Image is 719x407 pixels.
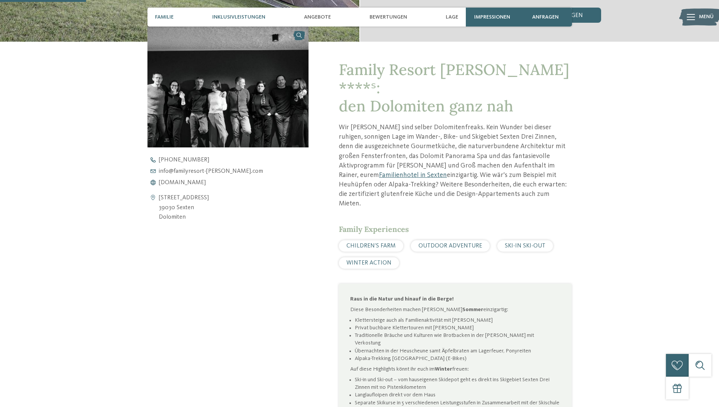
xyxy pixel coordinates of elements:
span: Family Resort [PERSON_NAME] ****ˢ: den Dolomiten ganz nah [339,60,569,116]
p: Diese Besonderheiten machen [PERSON_NAME] einzigartig: [350,306,560,313]
p: Wir [PERSON_NAME] sind selber Dolomitenfreaks. Kein Wunder bei dieser ruhigen, sonnigen Lage im W... [339,123,572,209]
li: Langlaufloipen direkt vor dem Haus [355,391,560,399]
span: SKI-IN SKI-OUT [505,243,545,249]
li: Privat buchbare Klettertouren mit [PERSON_NAME] [355,324,560,332]
span: CHILDREN’S FARM [346,243,396,249]
li: Klettersteige auch als Familienaktivität mit [PERSON_NAME] [355,316,560,324]
span: Familie [155,14,174,20]
span: [PHONE_NUMBER] [159,157,209,163]
a: [PHONE_NUMBER] [147,157,322,163]
li: Traditionelle Bräuche und Kulturen wie Brotbacken in der [PERSON_NAME] mit Verkostung [355,332,560,347]
span: Lage [446,14,458,20]
a: info@familyresort-[PERSON_NAME].com [147,168,322,174]
a: Familienhotel in Sexten [379,172,447,178]
a: [DOMAIN_NAME] [147,180,322,186]
span: info@ familyresort-[PERSON_NAME]. com [159,168,263,174]
span: anfragen [532,14,559,20]
span: [DOMAIN_NAME] [159,180,206,186]
strong: Sommer [462,307,483,312]
p: Auf diese Highlights könnt ihr euch im freuen: [350,365,560,373]
span: Impressionen [474,14,510,20]
strong: Winter [435,366,452,372]
strong: Raus in die Natur und hinauf in die Berge! [350,296,454,302]
span: Bewertungen [370,14,407,20]
span: Inklusivleistungen [212,14,265,20]
address: [STREET_ADDRESS] 39030 Sexten Dolomiten [159,193,209,222]
li: Alpaka-Trekking, [GEOGRAPHIC_DATA] (E-Bikes) [355,355,560,362]
img: Unser Familienhotel in Sexten, euer Urlaubszuhause in den Dolomiten [147,27,309,147]
span: Family Experiences [339,224,409,234]
span: Angebote [304,14,331,20]
li: Übernachten in der Heuscheune samt Äpfelbraten am Lagerfeuer, Ponyreiten [355,347,560,355]
li: Ski-in und Ski-out – vom hauseigenen Skidepot geht es direkt ins Skigebiet Sexten Drei Zinnen mit... [355,376,560,391]
span: WINTER ACTION [346,260,392,266]
span: OUTDOOR ADVENTURE [418,243,482,249]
